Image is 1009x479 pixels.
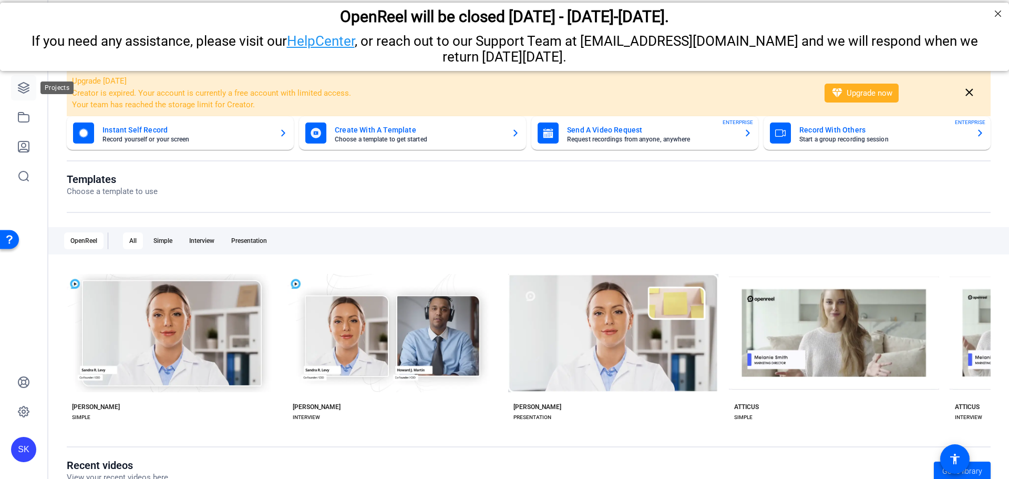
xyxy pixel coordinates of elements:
[72,99,811,111] li: Your team has reached the storage limit for Creator.
[955,413,982,422] div: INTERVIEW
[102,136,271,142] mat-card-subtitle: Record yourself or your screen
[13,5,996,23] div: OpenReel will be closed [DATE] - [DATE]-[DATE].
[955,118,985,126] span: ENTERPRISE
[67,459,168,472] h1: Recent videos
[72,76,127,86] span: Upgrade [DATE]
[949,453,961,465] mat-icon: accessibility
[335,124,503,136] mat-card-title: Create With A Template
[32,30,978,62] span: If you need any assistance, please visit our , or reach out to our Support Team at [EMAIL_ADDRESS...
[963,86,976,99] mat-icon: close
[955,403,980,411] div: ATTICUS
[67,186,158,198] p: Choose a template to use
[293,413,320,422] div: INTERVIEW
[72,403,120,411] div: [PERSON_NAME]
[147,232,179,249] div: Simple
[567,136,735,142] mat-card-subtitle: Request recordings from anyone, anywhere
[102,124,271,136] mat-card-title: Instant Self Record
[799,136,967,142] mat-card-subtitle: Start a group recording session
[287,30,355,46] a: HelpCenter
[734,413,753,422] div: SIMPLE
[123,232,143,249] div: All
[831,87,843,99] mat-icon: diamond
[567,124,735,136] mat-card-title: Send A Video Request
[531,116,758,150] button: Send A Video RequestRequest recordings from anyone, anywhereENTERPRISE
[72,87,811,99] li: Creator is expired. Your account is currently a free account with limited access.
[513,413,551,422] div: PRESENTATION
[11,437,36,462] div: SK
[799,124,967,136] mat-card-title: Record With Others
[183,232,221,249] div: Interview
[72,413,90,422] div: SIMPLE
[335,136,503,142] mat-card-subtitle: Choose a template to get started
[40,81,74,94] div: Projects
[67,116,294,150] button: Instant Self RecordRecord yourself or your screen
[513,403,561,411] div: [PERSON_NAME]
[723,118,753,126] span: ENTERPRISE
[225,232,273,249] div: Presentation
[299,116,526,150] button: Create With A TemplateChoose a template to get started
[764,116,991,150] button: Record With OthersStart a group recording sessionENTERPRISE
[825,84,899,103] button: Upgrade now
[293,403,341,411] div: [PERSON_NAME]
[64,232,104,249] div: OpenReel
[734,403,759,411] div: ATTICUS
[67,173,158,186] h1: Templates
